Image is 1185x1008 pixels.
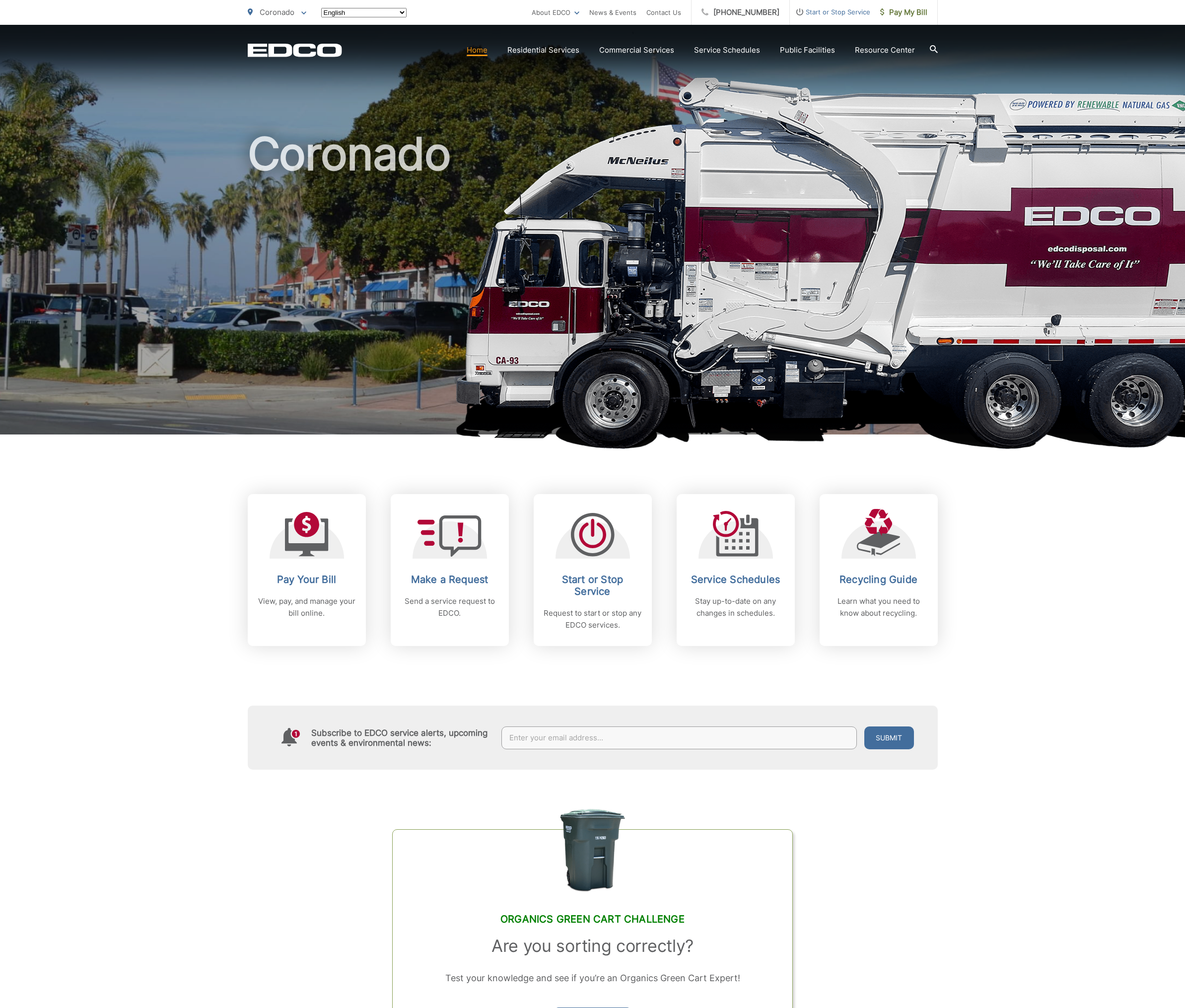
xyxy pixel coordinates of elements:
a: Contact Us [646,6,681,18]
a: Resource Center [855,44,915,56]
a: Make a Request Send a service request to EDCO. [391,494,509,646]
span: Coronado [260,7,294,17]
p: View, pay, and manage your bill online. [258,595,356,619]
p: Test your knowledge and see if you’re an Organics Green Cart Expert! [418,971,767,986]
p: Learn what you need to know about recycling. [830,595,928,619]
h1: Coronado [248,129,938,443]
a: EDCD logo. Return to the homepage. [248,43,342,57]
h2: Recycling Guide [830,574,928,585]
h2: Start or Stop Service [544,574,642,597]
h3: Are you sorting correctly? [418,936,767,956]
a: Commercial Services [599,44,674,56]
a: News & Events [589,6,636,18]
a: Pay Your Bill View, pay, and manage your bill online. [248,494,366,646]
select: Select a language [321,8,407,17]
h2: Organics Green Cart Challenge [418,913,767,925]
h2: Make a Request [401,574,499,585]
a: Public Facilities [780,44,835,56]
p: Request to start or stop any EDCO services. [544,607,642,631]
h2: Pay Your Bill [258,574,356,585]
a: Home [467,44,488,56]
a: Recycling Guide Learn what you need to know about recycling. [820,494,938,646]
a: Service Schedules [694,44,760,56]
input: Enter your email address... [501,726,857,749]
a: Residential Services [507,44,579,56]
h4: Subscribe to EDCO service alerts, upcoming events & environmental news: [311,728,492,748]
h2: Service Schedules [687,574,785,585]
button: Submit [864,726,914,749]
p: Stay up-to-date on any changes in schedules. [687,595,785,619]
p: Send a service request to EDCO. [401,595,499,619]
span: Pay My Bill [880,6,927,18]
a: About EDCO [532,6,579,18]
a: Service Schedules Stay up-to-date on any changes in schedules. [677,494,795,646]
